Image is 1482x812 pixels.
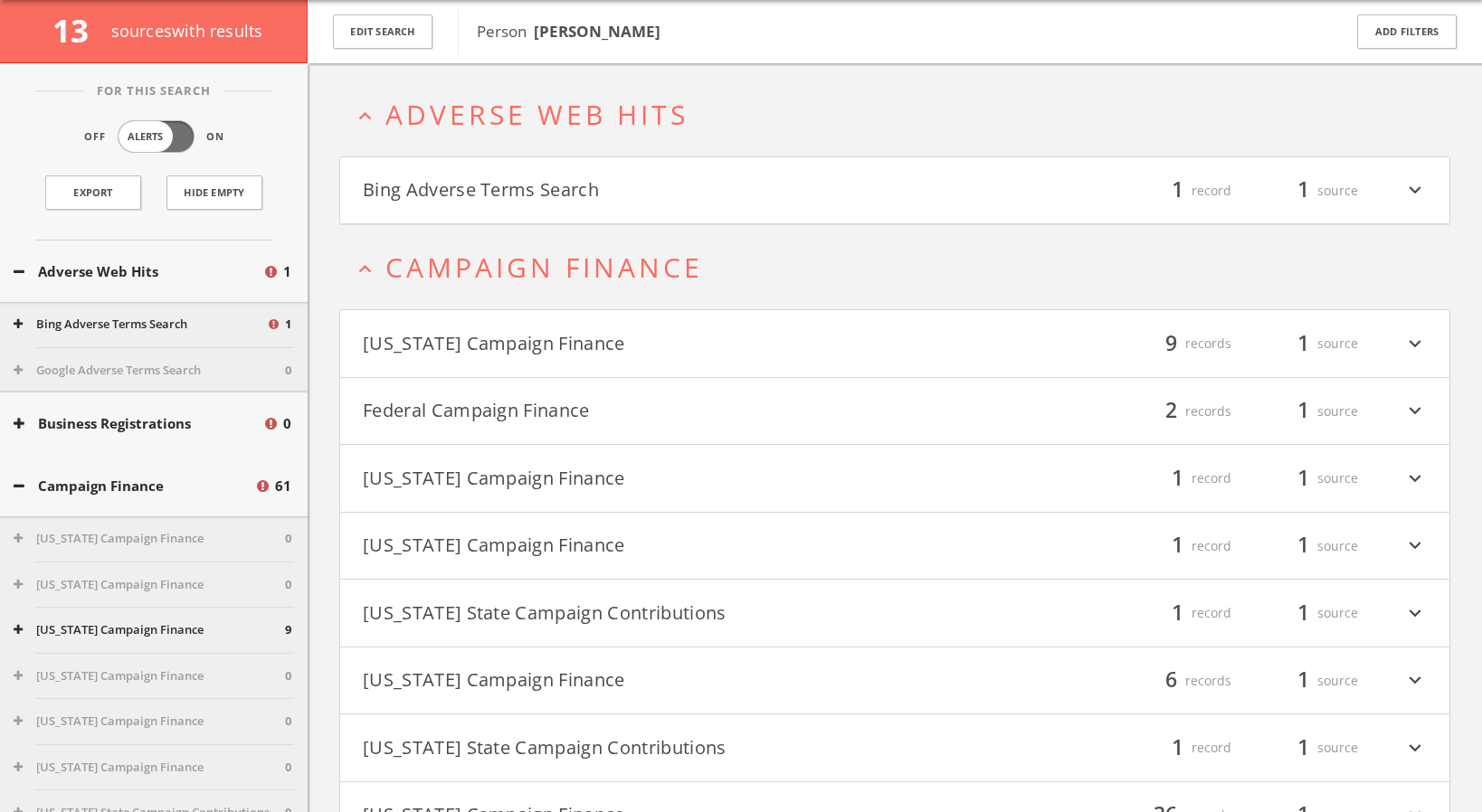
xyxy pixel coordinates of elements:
button: Hide Empty [166,175,262,210]
button: [US_STATE] Campaign Finance [14,713,285,731]
button: expand_lessCampaign Finance [353,252,1450,282]
button: Bing Adverse Terms Search [363,175,895,206]
button: [US_STATE] Campaign Finance [14,530,285,548]
button: [US_STATE] Campaign Finance [14,576,285,594]
span: 0 [285,713,291,731]
span: 1 [1164,175,1192,206]
button: [US_STATE] Campaign Finance [363,328,895,359]
button: Edit Search [333,14,432,50]
i: expand_more [1403,396,1427,427]
div: source [1249,732,1358,763]
div: record [1123,531,1231,562]
span: 9 [285,621,291,639]
span: 1 [285,316,291,334]
span: 1 [1164,530,1192,562]
span: 9 [1157,327,1185,359]
button: [US_STATE] State Campaign Contributions [363,598,895,628]
span: 2 [1157,395,1185,427]
i: expand_less [353,104,377,128]
span: 0 [285,530,291,548]
span: 0 [283,413,291,434]
div: records [1123,328,1231,359]
span: 1 [1289,597,1317,628]
b: [PERSON_NAME] [534,21,660,42]
i: expand_more [1403,175,1427,206]
i: expand_more [1403,328,1427,359]
button: Business Registrations [14,413,262,434]
span: 1 [1289,462,1317,494]
div: record [1123,598,1231,628]
div: records [1123,396,1231,427]
span: 1 [1164,462,1192,494]
i: expand_more [1403,732,1427,763]
div: source [1249,328,1358,359]
span: 1 [1289,665,1317,696]
span: 1 [1289,530,1317,562]
button: Federal Campaign Finance [363,396,895,427]
span: 1 [1164,597,1192,628]
div: source [1249,598,1358,628]
span: For This Search [83,82,224,100]
button: [US_STATE] State Campaign Contributions [363,732,895,763]
div: record [1123,732,1231,763]
span: 0 [285,759,291,777]
i: expand_more [1403,531,1427,562]
span: 1 [1289,327,1317,359]
span: 0 [285,667,291,685]
button: [US_STATE] Campaign Finance [363,666,895,696]
span: 61 [275,476,291,496]
button: Google Adverse Terms Search [14,362,285,380]
span: Campaign Finance [385,249,703,286]
span: 1 [1289,395,1317,427]
div: source [1249,666,1358,696]
span: 6 [1157,665,1185,696]
span: source s with results [111,20,263,42]
button: [US_STATE] Campaign Finance [14,759,285,777]
div: source [1249,396,1358,427]
button: Adverse Web Hits [14,261,262,282]
span: Off [84,129,106,145]
button: [US_STATE] Campaign Finance [14,621,285,639]
span: 1 [1164,732,1192,763]
button: [US_STATE] Campaign Finance [363,463,895,494]
button: Add Filters [1357,14,1457,50]
i: expand_more [1403,463,1427,494]
div: source [1249,463,1358,494]
i: expand_more [1403,666,1427,696]
span: 0 [285,362,291,380]
a: Export [45,175,141,210]
span: 1 [1289,732,1317,763]
div: source [1249,531,1358,562]
button: [US_STATE] Campaign Finance [363,531,895,562]
span: 1 [1289,175,1317,206]
div: record [1123,463,1231,494]
div: source [1249,175,1358,206]
button: Campaign Finance [14,476,254,496]
span: Person [477,21,660,42]
button: Bing Adverse Terms Search [14,316,266,334]
div: records [1123,666,1231,696]
span: On [206,129,224,145]
span: 13 [52,9,104,52]
span: 0 [285,576,291,594]
button: expand_lessAdverse Web Hits [353,99,1450,129]
i: expand_more [1403,598,1427,628]
span: Adverse Web Hits [385,96,689,133]
i: expand_less [353,257,377,281]
span: 1 [283,261,291,282]
div: record [1123,175,1231,206]
button: [US_STATE] Campaign Finance [14,667,285,685]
